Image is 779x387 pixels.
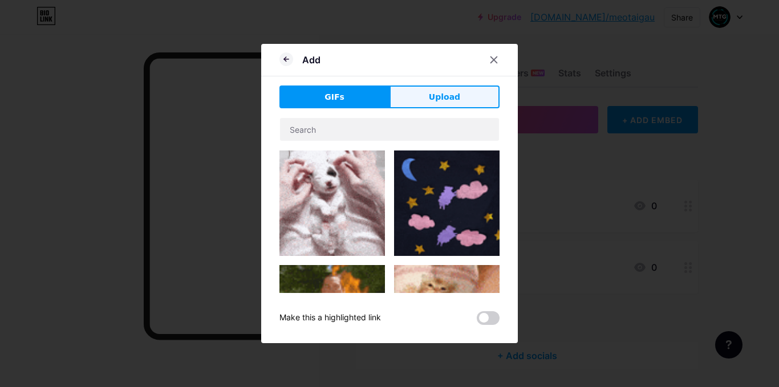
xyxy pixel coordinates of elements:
[279,311,381,325] div: Make this a highlighted link
[279,150,385,256] img: Gihpy
[394,150,500,256] img: Gihpy
[394,265,500,370] img: Gihpy
[280,118,499,141] input: Search
[324,91,344,103] span: GIFs
[302,53,320,67] div: Add
[279,85,389,108] button: GIFs
[429,91,460,103] span: Upload
[389,85,500,108] button: Upload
